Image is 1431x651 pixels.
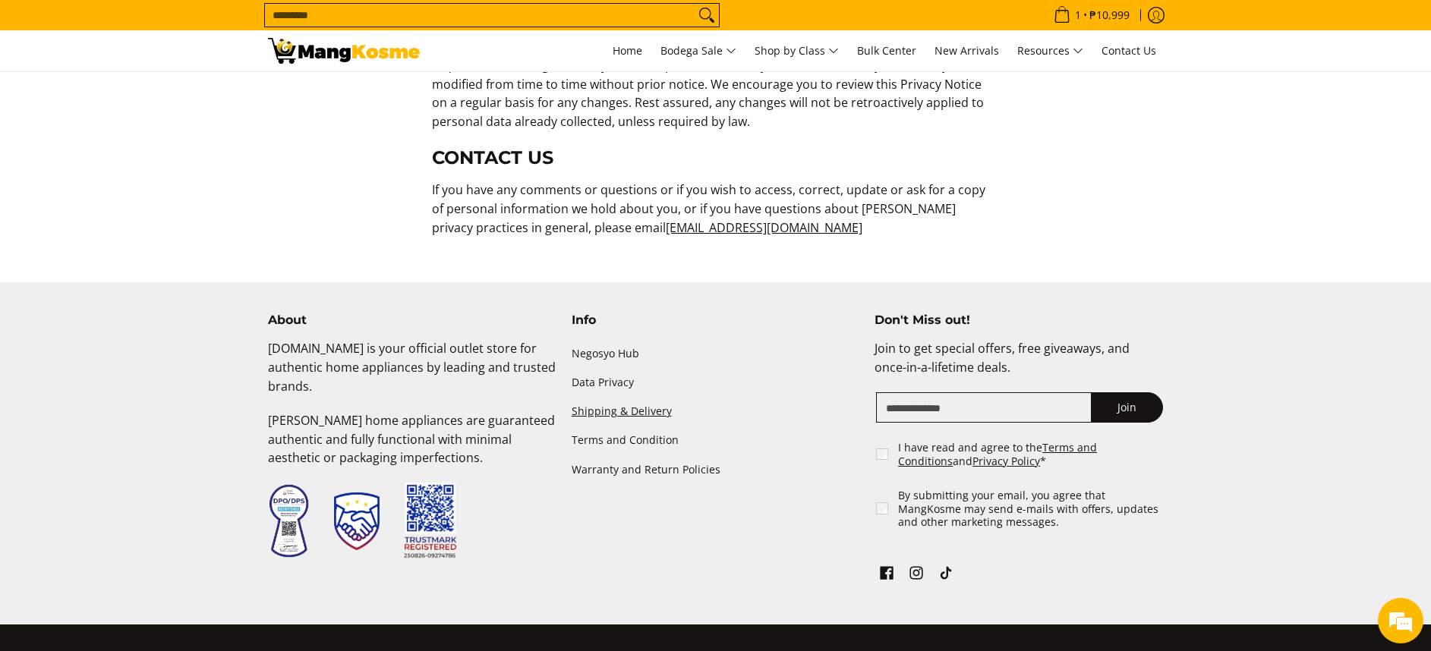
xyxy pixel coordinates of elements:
h4: Info [572,313,860,328]
p: [PERSON_NAME] home appliances are guaranteed authentic and fully functional with minimal aestheti... [268,411,556,483]
h3: CONTACT US [432,146,999,169]
label: I have read and agree to the and * [898,441,1165,467]
a: Resources [1010,30,1091,71]
span: Bodega Sale [660,42,736,61]
h4: Don't Miss out! [875,313,1163,328]
a: Warranty and Return Policies [572,455,860,484]
a: See Mang Kosme on Facebook [876,562,897,588]
span: Resources [1017,42,1083,61]
a: Negosyo Hub [572,339,860,368]
a: Shipping & Delivery [572,398,860,426]
span: Contact Us [1102,43,1156,58]
span: Home [613,43,642,58]
img: Trustmark Seal [334,492,380,550]
span: Shop by Class [755,42,839,61]
a: Contact Us [1094,30,1164,71]
img: Data Privacy Policy l Mang Kosme [268,38,420,64]
a: Bodega Sale [653,30,744,71]
a: Bulk Center [849,30,924,71]
a: See Mang Kosme on Instagram [906,562,927,588]
a: Shop by Class [747,30,846,71]
a: Terms and Conditions [898,440,1097,468]
button: Join [1091,392,1163,423]
p: Join to get special offers, free giveaways, and once-in-a-lifetime deals. [875,339,1163,392]
nav: Main Menu [435,30,1164,71]
h4: About [268,313,556,328]
button: Search [695,4,719,27]
span: New Arrivals [935,43,999,58]
span: ₱10,999 [1087,10,1132,20]
a: [EMAIL_ADDRESS][DOMAIN_NAME] [666,219,862,236]
a: Privacy Policy [972,454,1040,468]
img: Trustmark QR [404,483,457,559]
a: Data Privacy [572,369,860,398]
label: By submitting your email, you agree that MangKosme may send e-mails with offers, updates and othe... [898,489,1165,529]
a: New Arrivals [927,30,1007,71]
p: [DOMAIN_NAME] is your official outlet store for authentic home appliances by leading and trusted ... [268,339,556,410]
p: If you have any comments or questions or if you wish to access, correct, update or ask for a copy... [432,181,999,252]
span: 1 [1073,10,1083,20]
span: • [1049,7,1134,24]
img: Data Privacy Seal [268,483,310,558]
a: Terms and Condition [572,426,860,455]
a: Home [605,30,650,71]
span: Bulk Center [857,43,916,58]
a: See Mang Kosme on TikTok [935,562,957,588]
p: As [PERSON_NAME] expands and improves its websites and its applications, or as legal requirements... [432,37,999,146]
